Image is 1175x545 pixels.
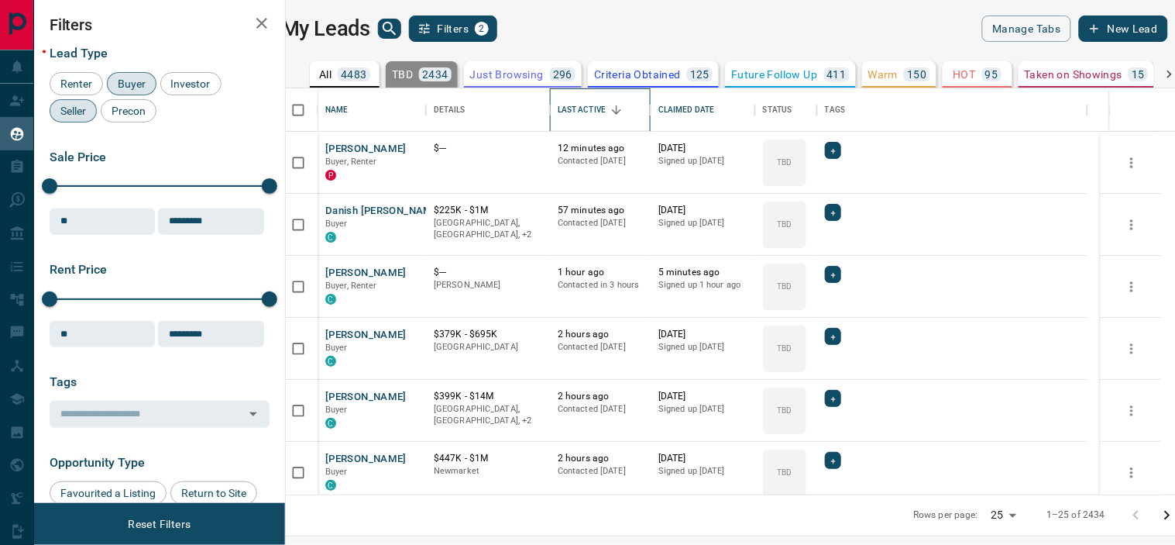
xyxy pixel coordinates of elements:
[550,88,651,132] div: Last Active
[50,262,107,277] span: Rent Price
[594,69,681,80] p: Criteria Obtained
[830,329,836,344] span: +
[1120,213,1143,236] button: more
[325,204,442,219] button: Danish [PERSON_NAME]
[825,390,841,407] div: +
[658,142,747,155] p: [DATE]
[434,279,542,291] p: [PERSON_NAME]
[325,157,377,167] span: Buyer, Renter
[830,453,836,468] span: +
[325,294,336,305] div: condos.ca
[434,341,542,354] p: [GEOGRAPHIC_DATA]
[1025,69,1123,80] p: Taken on Showings
[558,403,643,416] p: Contacted [DATE]
[558,155,643,167] p: Contacted [DATE]
[658,341,747,354] p: Signed up [DATE]
[558,341,643,354] p: Contacted [DATE]
[325,405,348,415] span: Buyer
[160,72,222,95] div: Investor
[558,328,643,341] p: 2 hours ago
[55,105,91,117] span: Seller
[553,69,572,80] p: 296
[476,23,487,34] span: 2
[422,69,448,80] p: 2434
[777,219,792,230] p: TBD
[392,69,413,80] p: TBD
[868,69,898,80] p: Warm
[118,511,201,537] button: Reset Filters
[763,88,792,132] div: Status
[55,78,98,90] span: Renter
[341,69,367,80] p: 4483
[825,452,841,469] div: +
[1132,69,1145,80] p: 15
[1120,275,1143,298] button: more
[434,328,542,341] p: $379K - $695K
[1120,337,1143,360] button: more
[825,328,841,345] div: +
[953,69,976,80] p: HOT
[325,266,407,281] button: [PERSON_NAME]
[325,390,407,405] button: [PERSON_NAME]
[777,467,792,478] p: TBD
[50,374,77,389] span: Tags
[106,105,151,117] span: Precon
[325,480,336,491] div: condos.ca
[830,143,836,158] span: +
[658,403,747,416] p: Signed up [DATE]
[176,487,252,499] span: Return to Site
[55,487,161,499] span: Favourited a Listing
[409,16,498,42] button: Filters2
[658,452,747,465] p: [DATE]
[434,452,542,465] p: $447K - $1M
[325,343,348,353] span: Buyer
[817,88,1087,132] div: Tags
[318,88,426,132] div: Name
[690,69,709,80] p: 125
[606,99,627,121] button: Sort
[658,328,747,341] p: [DATE]
[281,16,370,41] h1: My Leads
[50,455,145,470] span: Opportunity Type
[777,405,792,416] p: TBD
[434,217,542,241] p: East York, Toronto
[825,266,841,283] div: +
[830,267,836,282] span: +
[984,504,1022,526] div: 25
[658,217,747,229] p: Signed up [DATE]
[777,157,792,168] p: TBD
[170,481,257,505] div: Return to Site
[325,170,336,181] div: property.ca
[558,204,643,217] p: 57 minutes ago
[325,452,407,467] button: [PERSON_NAME]
[50,16,270,34] h2: Filters
[426,88,550,132] div: Details
[827,69,847,80] p: 411
[434,142,542,155] p: $---
[325,467,348,477] span: Buyer
[658,390,747,403] p: [DATE]
[651,88,755,132] div: Claimed Date
[558,465,643,478] p: Contacted [DATE]
[242,403,264,425] button: Open
[325,142,407,157] button: [PERSON_NAME]
[325,418,336,429] div: condos.ca
[107,72,156,95] div: Buyer
[325,219,348,229] span: Buyer
[731,69,817,80] p: Future Follow Up
[558,266,643,279] p: 1 hour ago
[470,69,544,80] p: Just Browsing
[319,69,332,80] p: All
[658,155,747,167] p: Signed up [DATE]
[985,69,998,80] p: 95
[166,78,216,90] span: Investor
[1079,16,1168,42] button: New Lead
[101,99,156,122] div: Precon
[378,19,401,39] button: search button
[434,88,466,132] div: Details
[1120,461,1143,485] button: more
[112,78,151,90] span: Buyer
[658,465,747,478] p: Signed up [DATE]
[777,281,792,292] p: TBD
[50,99,97,122] div: Seller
